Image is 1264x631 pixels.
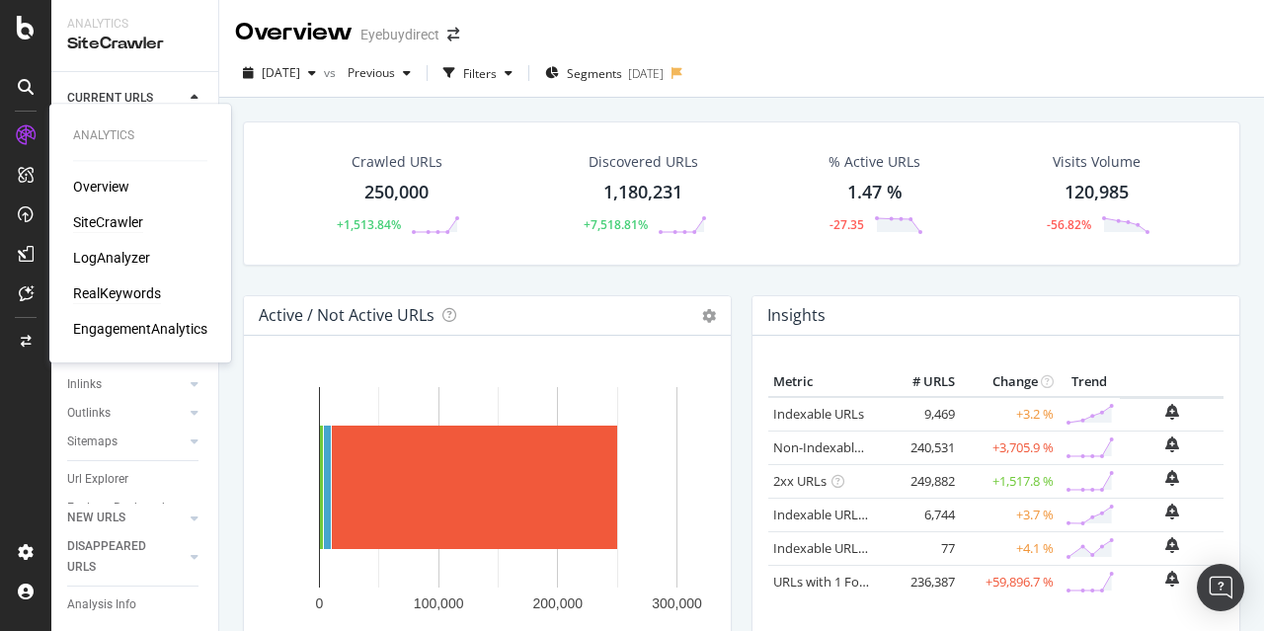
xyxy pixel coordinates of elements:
[773,438,894,456] a: Non-Indexable URLs
[768,367,881,397] th: Metric
[360,25,439,44] div: Eyebuydirect
[829,216,864,233] div: -27.35
[628,65,664,82] div: [DATE]
[1165,504,1179,519] div: bell-plus
[1197,564,1244,611] div: Open Intercom Messenger
[73,212,143,232] a: SiteCrawler
[881,397,960,432] td: 9,469
[960,464,1059,498] td: +1,517.8 %
[881,431,960,464] td: 240,531
[463,65,497,82] div: Filters
[881,531,960,565] td: 77
[73,283,161,303] a: RealKeywords
[1165,537,1179,553] div: bell-plus
[259,302,434,329] h4: Active / Not Active URLs
[340,57,419,89] button: Previous
[960,531,1059,565] td: +4.1 %
[67,33,202,55] div: SiteCrawler
[364,180,429,205] div: 250,000
[67,498,174,518] div: Explorer Bookmarks
[537,57,671,89] button: Segments[DATE]
[584,216,648,233] div: +7,518.81%
[960,367,1059,397] th: Change
[1165,470,1179,486] div: bell-plus
[1165,436,1179,452] div: bell-plus
[67,432,118,452] div: Sitemaps
[67,536,185,578] a: DISAPPEARED URLS
[1059,367,1120,397] th: Trend
[533,595,584,611] text: 200,000
[67,16,202,33] div: Analytics
[847,180,903,205] div: 1.47 %
[603,180,682,205] div: 1,180,231
[960,397,1059,432] td: +3.2 %
[1065,180,1129,205] div: 120,985
[1047,216,1091,233] div: -56.82%
[340,64,395,81] span: Previous
[414,595,464,611] text: 100,000
[67,469,204,490] a: Url Explorer
[235,16,353,49] div: Overview
[881,367,960,397] th: # URLS
[773,506,938,523] a: Indexable URLs with Bad H1
[652,595,702,611] text: 300,000
[73,177,129,197] a: Overview
[960,431,1059,464] td: +3,705.9 %
[262,64,300,81] span: 2024 Jul. 14th
[773,405,864,423] a: Indexable URLs
[67,403,185,424] a: Outlinks
[702,309,716,323] i: Options
[767,302,826,329] h4: Insights
[1053,152,1141,172] div: Visits Volume
[773,539,988,557] a: Indexable URLs with Bad Description
[324,64,340,81] span: vs
[67,374,185,395] a: Inlinks
[1165,571,1179,587] div: bell-plus
[67,508,125,528] div: NEW URLS
[67,88,185,109] a: CURRENT URLS
[447,28,459,41] div: arrow-right-arrow-left
[881,498,960,531] td: 6,744
[67,432,185,452] a: Sitemaps
[829,152,920,172] div: % Active URLs
[435,57,520,89] button: Filters
[73,319,207,339] a: EngagementAnalytics
[67,403,111,424] div: Outlinks
[67,88,153,109] div: CURRENT URLS
[316,595,324,611] text: 0
[67,594,136,615] div: Analysis Info
[960,498,1059,531] td: +3.7 %
[589,152,698,172] div: Discovered URLs
[337,216,401,233] div: +1,513.84%
[67,469,128,490] div: Url Explorer
[1165,404,1179,420] div: bell-plus
[235,57,324,89] button: [DATE]
[67,508,185,528] a: NEW URLS
[773,573,918,591] a: URLs with 1 Follow Inlink
[67,498,204,518] a: Explorer Bookmarks
[567,65,622,82] span: Segments
[67,594,204,615] a: Analysis Info
[73,248,150,268] a: LogAnalyzer
[881,464,960,498] td: 249,882
[67,374,102,395] div: Inlinks
[73,127,207,144] div: Analytics
[67,536,167,578] div: DISAPPEARED URLS
[881,565,960,598] td: 236,387
[773,472,827,490] a: 2xx URLs
[960,565,1059,598] td: +59,896.7 %
[352,152,442,172] div: Crawled URLs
